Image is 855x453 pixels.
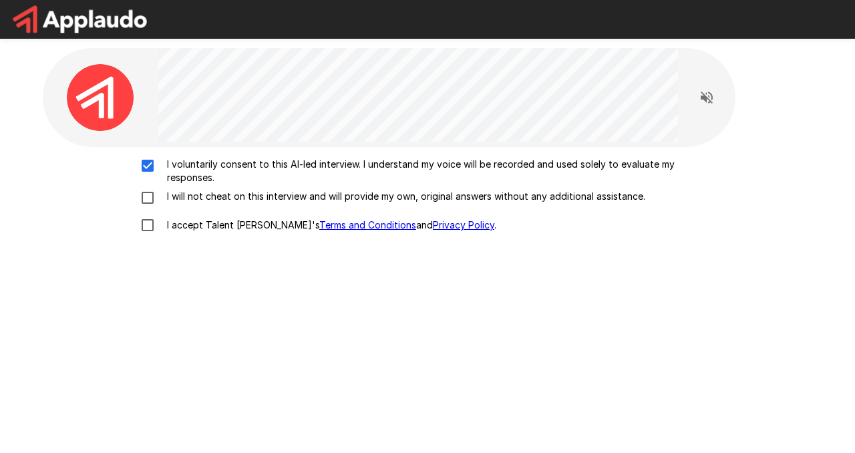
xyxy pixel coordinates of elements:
p: I will not cheat on this interview and will provide my own, original answers without any addition... [162,190,645,203]
p: I accept Talent [PERSON_NAME]'s and . [162,218,496,232]
button: Read questions aloud [693,84,720,111]
p: I voluntarily consent to this AI-led interview. I understand my voice will be recorded and used s... [162,158,721,184]
a: Terms and Conditions [319,219,416,231]
img: applaudo_avatar.png [67,64,134,131]
a: Privacy Policy [433,219,494,231]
